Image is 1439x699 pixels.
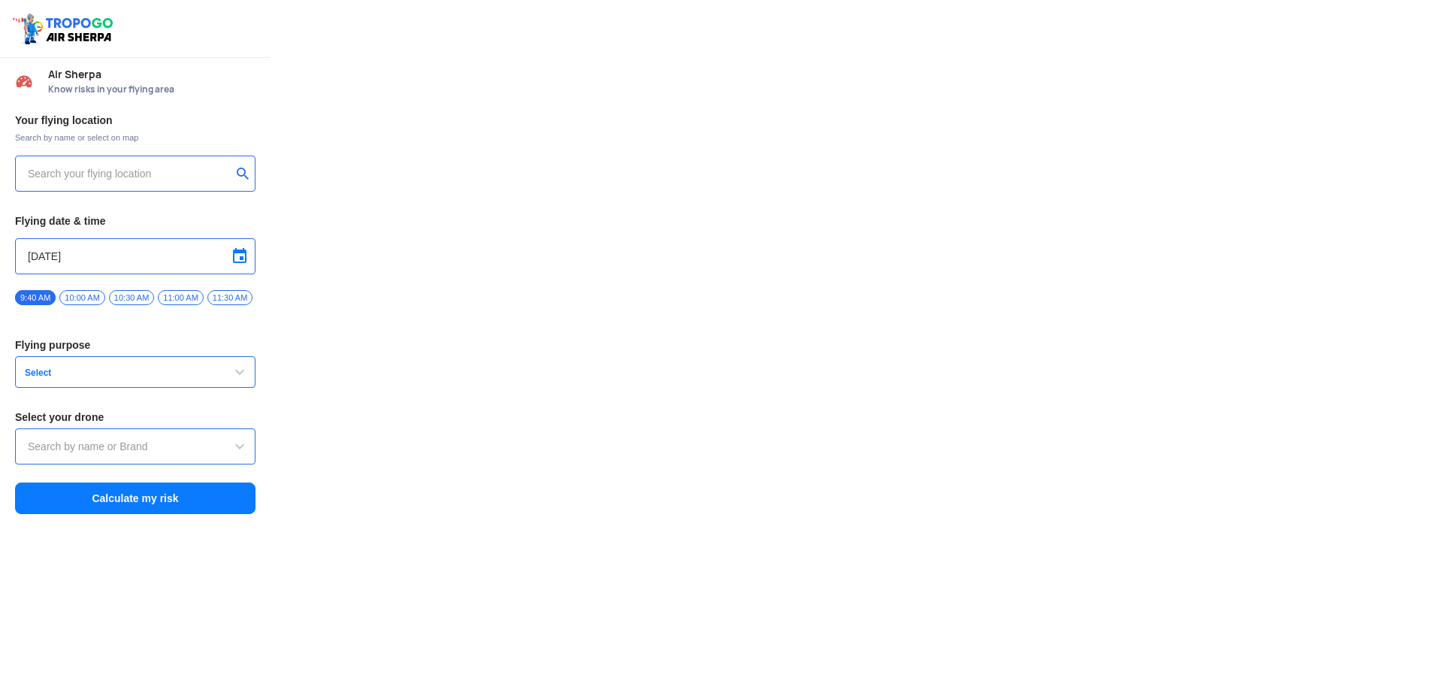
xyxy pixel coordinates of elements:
[15,356,255,388] button: Select
[19,367,207,379] span: Select
[15,72,33,90] img: Risk Scores
[15,115,255,126] h3: Your flying location
[15,412,255,422] h3: Select your drone
[158,290,203,305] span: 11:00 AM
[15,216,255,226] h3: Flying date & time
[207,290,252,305] span: 11:30 AM
[28,437,243,455] input: Search by name or Brand
[109,290,154,305] span: 10:30 AM
[15,132,255,144] span: Search by name or select on map
[11,11,118,46] img: ic_tgdronemaps.svg
[59,290,104,305] span: 10:00 AM
[48,83,255,95] span: Know risks in your flying area
[48,68,255,80] span: Air Sherpa
[28,247,243,265] input: Select Date
[15,340,255,350] h3: Flying purpose
[15,483,255,514] button: Calculate my risk
[28,165,231,183] input: Search your flying location
[15,290,56,305] span: 9:40 AM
